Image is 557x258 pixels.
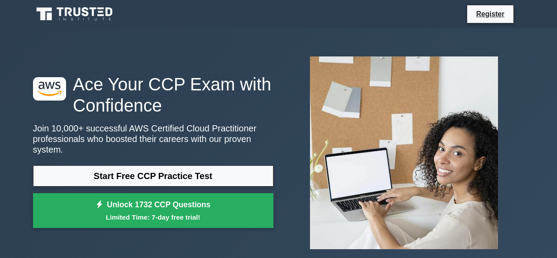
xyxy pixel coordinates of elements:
[33,165,273,187] a: Start Free CCP Practice Test
[471,8,509,19] a: Register
[44,212,262,222] small: Limited Time: 7-day free trial!
[33,74,273,116] h1: Ace Your CCP Exam with Confidence
[33,123,273,155] p: Join 10,000+ successful AWS Certified Cloud Practitioner professionals who boosted their careers ...
[33,193,273,228] a: Unlock 1732 CCP QuestionsLimited Time: 7-day free trial!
